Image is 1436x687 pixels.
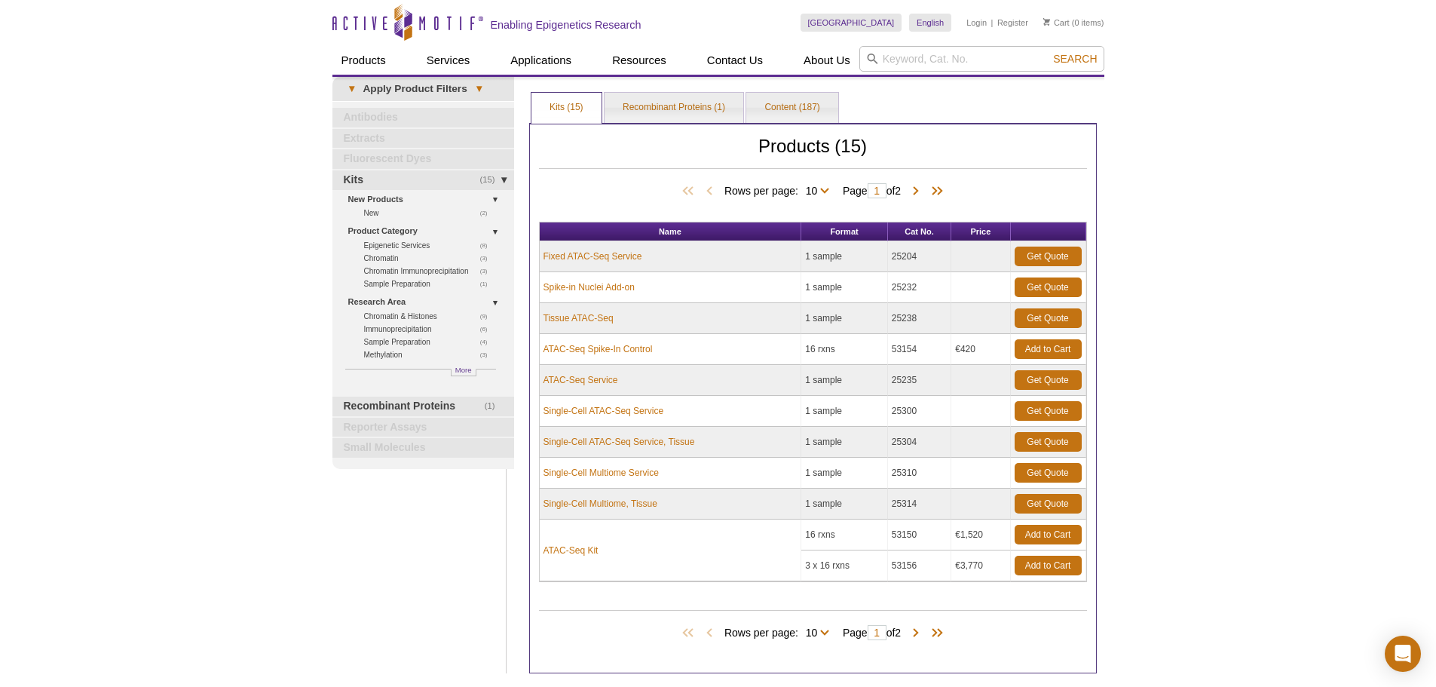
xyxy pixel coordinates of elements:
td: 25235 [888,365,952,396]
td: 25314 [888,489,952,520]
td: 25204 [888,241,952,272]
td: €3,770 [951,551,1010,581]
span: Previous Page [702,626,717,641]
img: Your Cart [1043,18,1050,26]
a: Register [997,17,1028,28]
a: Get Quote [1015,432,1082,452]
td: 53154 [888,334,952,365]
td: 1 sample [801,272,887,303]
span: Search [1053,53,1097,65]
td: 1 sample [801,427,887,458]
a: ATAC-Seq Service [543,373,618,387]
a: (6)Immunoprecipitation [364,323,496,336]
h2: Enabling Epigenetics Research [491,18,641,32]
span: 2 [895,185,901,197]
td: 25238 [888,303,952,334]
span: Previous Page [702,184,717,199]
a: Antibodies [332,108,514,127]
a: Add to Cart [1015,525,1082,544]
td: 25304 [888,427,952,458]
a: (3)Methylation [364,348,496,361]
span: More [455,363,472,376]
span: Last Page [923,184,946,199]
span: Last Page [923,626,946,641]
a: Add to Cart [1015,339,1082,359]
a: Research Area [348,294,505,310]
a: Get Quote [1015,370,1082,390]
a: (4)Sample Preparation [364,336,496,348]
span: ▾ [467,82,491,96]
a: (9)Chromatin & Histones [364,310,496,323]
a: More [451,369,476,376]
a: Products [332,46,395,75]
span: (3) [480,348,496,361]
span: Page of [835,625,908,640]
span: ▾ [340,82,363,96]
a: Single-Cell ATAC-Seq Service [543,404,664,418]
div: Open Intercom Messenger [1385,636,1421,672]
a: (3)Chromatin Immunoprecipitation [364,265,496,278]
a: (2)New [364,207,496,219]
a: Get Quote [1015,494,1082,514]
span: (9) [480,310,496,323]
td: 1 sample [801,365,887,396]
a: Kits (15) [531,93,602,123]
td: 1 sample [801,303,887,334]
td: 1 sample [801,489,887,520]
td: 1 sample [801,458,887,489]
a: Single-Cell Multiome, Tissue [543,497,657,511]
a: Get Quote [1015,308,1082,328]
a: Recombinant Proteins (1) [605,93,743,123]
span: (3) [480,265,496,278]
a: (8)Epigenetic Services [364,239,496,252]
a: Product Category [348,223,505,239]
td: 25300 [888,396,952,427]
a: Tissue ATAC-Seq [543,311,614,325]
a: Services [418,46,479,75]
a: Single-Cell Multiome Service [543,466,659,480]
span: (8) [480,239,496,252]
a: [GEOGRAPHIC_DATA] [801,14,902,32]
input: Keyword, Cat. No. [859,46,1104,72]
button: Search [1049,52,1101,66]
a: ATAC-Seq Kit [543,544,599,557]
a: Contact Us [698,46,772,75]
a: (1)Sample Preparation [364,278,496,290]
a: Add to Cart [1015,556,1082,575]
a: Extracts [332,129,514,149]
span: (6) [480,323,496,336]
span: Next Page [908,184,923,199]
h2: Products (15) [539,610,1087,611]
th: Format [801,222,887,241]
a: Spike-in Nuclei Add-on [543,281,635,294]
span: (2) [480,207,496,219]
span: First Page [679,184,702,199]
li: (0 items) [1043,14,1104,32]
span: Page of [835,183,908,198]
span: (1) [485,397,504,416]
a: Get Quote [1015,401,1082,421]
span: Rows per page: [724,624,835,639]
th: Name [540,222,802,241]
span: First Page [679,626,702,641]
a: Reporter Assays [332,418,514,437]
a: Get Quote [1015,278,1082,297]
h2: Products (15) [539,140,1087,169]
td: 25232 [888,272,952,303]
a: (3)Chromatin [364,252,496,265]
td: 25310 [888,458,952,489]
a: Cart [1043,17,1070,28]
a: English [909,14,951,32]
td: €1,520 [951,520,1010,551]
a: (1)Recombinant Proteins [332,397,514,416]
a: Login [966,17,987,28]
a: Get Quote [1015,247,1082,266]
a: About Us [795,46,859,75]
a: New Products [348,192,505,207]
li: | [991,14,994,32]
td: 3 x 16 rxns [801,551,887,581]
a: Get Quote [1015,463,1082,483]
td: €420 [951,334,1010,365]
a: Applications [501,46,580,75]
span: (1) [480,278,496,290]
